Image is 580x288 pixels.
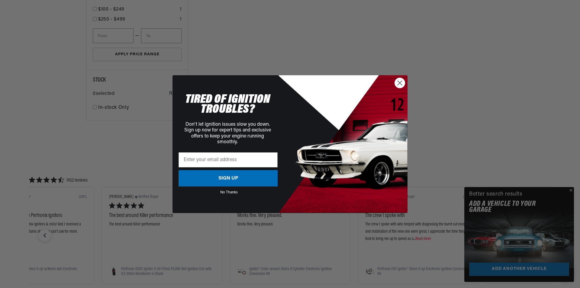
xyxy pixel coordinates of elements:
button: No Thanks [180,191,278,193]
button: SIGN UP [179,170,278,186]
input: Enter your email address [179,152,278,167]
span: Don't let ignition issues slow you down. Sign up now for expert tips and exclusive offers to keep... [184,122,271,144]
button: Close dialog [395,78,405,88]
span: TIRED OF IGNITION TROUBLES? [185,93,270,116]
